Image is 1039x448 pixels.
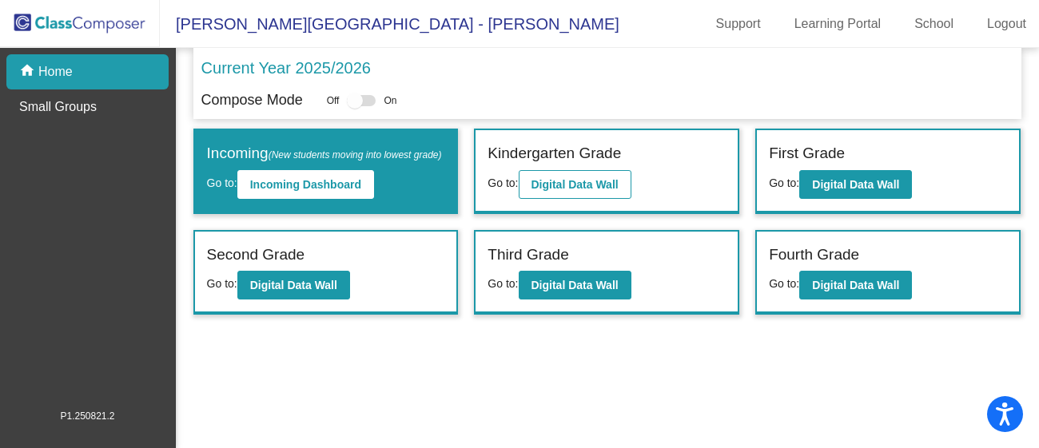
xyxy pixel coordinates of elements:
[19,62,38,81] mat-icon: home
[519,271,631,299] button: Digital Data Wall
[38,62,73,81] p: Home
[488,142,621,165] label: Kindergarten Grade
[201,89,303,111] p: Compose Mode
[250,178,361,191] b: Incoming Dashboard
[237,271,350,299] button: Digital Data Wall
[237,170,374,199] button: Incoming Dashboard
[812,178,899,191] b: Digital Data Wall
[488,277,518,290] span: Go to:
[488,176,518,189] span: Go to:
[703,11,774,37] a: Support
[769,277,799,290] span: Go to:
[531,178,619,191] b: Digital Data Wall
[19,97,97,117] p: Small Groups
[269,149,442,161] span: (New students moving into lowest grade)
[782,11,894,37] a: Learning Portal
[531,279,619,291] b: Digital Data Wall
[207,142,442,165] label: Incoming
[207,176,237,189] span: Go to:
[201,56,371,80] p: Current Year 2025/2026
[812,279,899,291] b: Digital Data Wall
[488,244,568,267] label: Third Grade
[974,11,1039,37] a: Logout
[769,176,799,189] span: Go to:
[799,170,912,199] button: Digital Data Wall
[769,244,859,267] label: Fourth Grade
[902,11,966,37] a: School
[160,11,619,37] span: [PERSON_NAME][GEOGRAPHIC_DATA] - [PERSON_NAME]
[207,277,237,290] span: Go to:
[327,93,340,108] span: Off
[384,93,396,108] span: On
[207,244,305,267] label: Second Grade
[250,279,337,291] b: Digital Data Wall
[519,170,631,199] button: Digital Data Wall
[799,271,912,299] button: Digital Data Wall
[769,142,845,165] label: First Grade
